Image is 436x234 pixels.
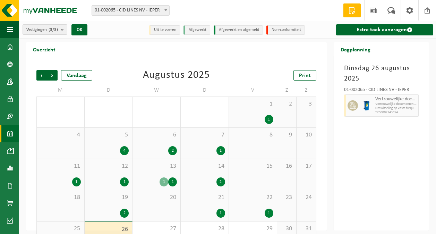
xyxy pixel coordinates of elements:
button: Vestigingen(3/3) [23,24,67,35]
span: Vertrouwelijke documenten (vernietiging - recyclage) [375,97,417,102]
span: 7 [184,131,225,139]
h2: Overzicht [26,42,62,56]
li: Afgewerkt [183,25,210,35]
div: 01-002065 - CID LINES NV - IEPER [344,87,419,94]
span: 6 [136,131,177,139]
span: 17 [300,162,313,170]
span: Vestigingen [26,25,58,35]
td: Z [297,84,316,97]
td: M [36,84,85,97]
span: Omwisseling op vaste frequentie (incl. verwerking) [375,106,417,110]
div: 1 [120,177,129,186]
span: 10 [300,131,313,139]
span: 16 [281,162,293,170]
span: 19 [88,194,129,201]
td: Z [277,84,297,97]
span: 31 [300,225,313,233]
span: 01-002065 - CID LINES NV - IEPER [92,6,169,15]
span: Vertrouwelijke documenten (vernietiging - recyclage) [375,102,417,106]
div: 1 [216,146,225,155]
span: Vorige [36,70,47,81]
span: 26 [88,226,129,233]
span: 29 [232,225,273,233]
span: 30 [281,225,293,233]
count: (3/3) [49,27,58,32]
span: Volgende [47,70,58,81]
div: Vandaag [61,70,92,81]
div: 1 [72,177,81,186]
li: Non-conformiteit [266,25,305,35]
span: 12 [88,162,129,170]
span: 01-002065 - CID LINES NV - IEPER [92,5,170,16]
h3: Dinsdag 26 augustus 2025 [344,63,419,84]
li: Uit te voeren [149,25,180,35]
span: 5 [88,131,129,139]
span: 3 [300,100,313,108]
span: 15 [232,162,273,170]
div: Augustus 2025 [143,70,210,81]
div: 1 [265,115,273,124]
td: V [229,84,277,97]
a: Extra taak aanvragen [336,24,434,35]
span: T250002143354 [375,110,417,115]
div: 2 [216,177,225,186]
span: 14 [184,162,225,170]
li: Afgewerkt en afgemeld [214,25,263,35]
div: 1 [216,209,225,218]
span: 27 [136,225,177,233]
span: 21 [184,194,225,201]
span: 18 [40,194,81,201]
span: 24 [300,194,313,201]
div: 2 [168,146,177,155]
span: Print [299,73,311,78]
span: 20 [136,194,177,201]
td: W [132,84,181,97]
a: Print [293,70,316,81]
h2: Dagplanning [334,42,377,56]
span: 9 [281,131,293,139]
button: OK [71,24,87,35]
div: 1 [168,177,177,186]
td: D [181,84,229,97]
div: 1 [160,177,168,186]
span: 13 [136,162,177,170]
span: 22 [232,194,273,201]
div: 4 [120,146,129,155]
span: 8 [232,131,273,139]
div: 2 [120,209,129,218]
span: 23 [281,194,293,201]
img: WB-0240-HPE-BE-09 [361,100,372,111]
div: 1 [265,209,273,218]
span: 4 [40,131,81,139]
span: 1 [232,100,273,108]
span: 25 [40,225,81,233]
span: 2 [281,100,293,108]
span: 28 [184,225,225,233]
td: D [85,84,133,97]
span: 11 [40,162,81,170]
